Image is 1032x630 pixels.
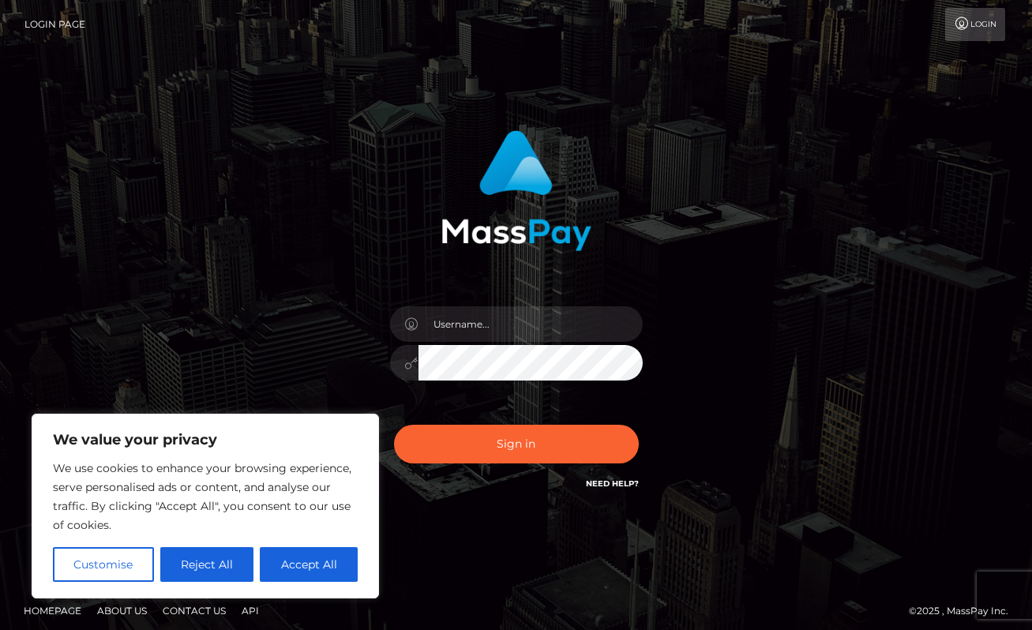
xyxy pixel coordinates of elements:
[17,598,88,623] a: Homepage
[53,430,358,449] p: We value your privacy
[91,598,153,623] a: About Us
[586,478,639,489] a: Need Help?
[260,547,358,582] button: Accept All
[945,8,1005,41] a: Login
[235,598,265,623] a: API
[32,414,379,598] div: We value your privacy
[24,8,85,41] a: Login Page
[156,598,232,623] a: Contact Us
[441,130,591,251] img: MassPay Login
[53,459,358,534] p: We use cookies to enhance your browsing experience, serve personalised ads or content, and analys...
[394,425,639,463] button: Sign in
[53,547,154,582] button: Customise
[909,602,1020,620] div: © 2025 , MassPay Inc.
[418,306,643,342] input: Username...
[160,547,254,582] button: Reject All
